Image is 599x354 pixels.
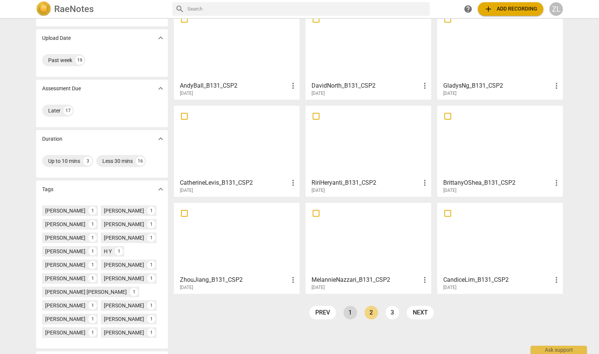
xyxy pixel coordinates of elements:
a: DavidNorth_B131_CSP2[DATE] [308,11,429,96]
div: 1 [88,315,97,323]
a: MelannieNazzari_B131_CSP2[DATE] [308,205,429,290]
span: [DATE] [180,90,193,97]
div: [PERSON_NAME] [45,329,85,336]
div: [PERSON_NAME] [104,207,144,214]
div: 1 [147,328,155,337]
a: GladysNg_B131_CSP2[DATE] [440,11,560,96]
span: more_vert [420,81,429,90]
h3: MelannieNazzari_B131_CSP2 [312,275,420,284]
a: Page 1 [344,306,357,319]
span: help [464,5,473,14]
div: [PERSON_NAME] [104,220,144,228]
div: 1 [147,274,155,283]
a: ZhouJiang_B131_CSP2[DATE] [176,205,297,290]
span: more_vert [420,178,429,187]
button: Show more [155,83,166,94]
div: [PERSON_NAME] [104,302,144,309]
div: [PERSON_NAME] [104,234,144,242]
div: [PERSON_NAME] [PERSON_NAME] [45,288,127,296]
div: Later [48,107,61,114]
a: Help [461,2,475,16]
button: Show more [155,133,166,144]
div: 1 [147,207,155,215]
div: [PERSON_NAME] [45,261,85,269]
div: [PERSON_NAME] [45,234,85,242]
div: [PERSON_NAME] [45,302,85,309]
div: ZL [549,2,563,16]
span: [DATE] [180,187,193,194]
a: BrittanyOShea_B131_CSP2[DATE] [440,108,560,193]
span: add [484,5,493,14]
span: more_vert [289,81,298,90]
span: more_vert [420,275,429,284]
span: [DATE] [443,90,456,97]
span: [DATE] [180,284,193,291]
h3: CandiceLim_B131_CSP2 [443,275,552,284]
div: 1 [130,288,138,296]
div: [PERSON_NAME] [104,261,144,269]
p: Tags [42,185,53,193]
div: [PERSON_NAME] [45,248,85,255]
h3: GladysNg_B131_CSP2 [443,81,552,90]
div: 1 [147,315,155,323]
div: [PERSON_NAME] [45,275,85,282]
div: 1 [88,220,97,228]
a: LogoRaeNotes [36,2,166,17]
h3: ZhouJiang_B131_CSP2 [180,275,289,284]
div: [PERSON_NAME] [104,275,144,282]
h3: AndyBall_B131_CSP2 [180,81,289,90]
a: CatherineLevis_B131_CSP2[DATE] [176,108,297,193]
span: expand_more [156,84,165,93]
p: Assessment Due [42,85,81,93]
a: Page 3 [386,306,399,319]
div: [PERSON_NAME] [45,207,85,214]
div: [PERSON_NAME] [45,220,85,228]
input: Search [187,3,427,15]
span: expand_more [156,33,165,43]
div: 1 [88,301,97,310]
span: expand_more [156,134,165,143]
div: 1 [147,234,155,242]
span: expand_more [156,185,165,194]
div: 3 [83,156,92,166]
span: [DATE] [312,284,325,291]
span: more_vert [552,178,561,187]
div: [PERSON_NAME] [104,329,144,336]
div: 1 [88,234,97,242]
div: H Y [104,248,112,255]
div: 17 [64,106,73,115]
h3: BrittanyOShea_B131_CSP2 [443,178,552,187]
img: Logo [36,2,51,17]
div: 1 [88,207,97,215]
div: Up to 10 mins [48,157,80,165]
span: [DATE] [312,90,325,97]
a: CandiceLim_B131_CSP2[DATE] [440,205,560,290]
div: 1 [88,247,97,255]
span: [DATE] [443,284,456,291]
span: more_vert [552,81,561,90]
div: Less 30 mins [102,157,133,165]
h2: RaeNotes [54,4,94,14]
div: [PERSON_NAME] [104,315,144,323]
div: 1 [115,247,123,255]
div: Past week [48,56,72,64]
div: 1 [147,220,155,228]
button: Upload [478,2,543,16]
div: 1 [147,301,155,310]
div: 16 [136,156,145,166]
div: 1 [88,274,97,283]
div: 19 [75,56,84,65]
a: AndyBall_B131_CSP2[DATE] [176,11,297,96]
a: RiriHeryanti_B131_CSP2[DATE] [308,108,429,193]
div: 1 [147,261,155,269]
span: search [175,5,184,14]
p: Upload Date [42,34,71,42]
span: [DATE] [312,187,325,194]
button: Show more [155,32,166,44]
h3: CatherineLevis_B131_CSP2 [180,178,289,187]
span: more_vert [552,275,561,284]
div: 1 [88,328,97,337]
a: prev [309,306,336,319]
span: Add recording [484,5,537,14]
a: next [407,306,434,319]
